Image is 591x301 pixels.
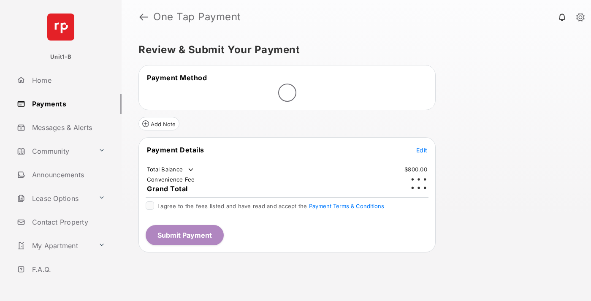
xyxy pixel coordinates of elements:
[416,146,427,154] button: Edit
[147,73,207,82] span: Payment Method
[147,184,188,193] span: Grand Total
[14,94,122,114] a: Payments
[153,12,241,22] strong: One Tap Payment
[138,45,567,55] h5: Review & Submit Your Payment
[14,188,95,209] a: Lease Options
[146,176,195,183] td: Convenience Fee
[14,165,122,185] a: Announcements
[146,165,195,174] td: Total Balance
[147,146,204,154] span: Payment Details
[50,53,71,61] p: Unit1-B
[416,146,427,154] span: Edit
[14,117,122,138] a: Messages & Alerts
[14,212,122,232] a: Contact Property
[14,141,95,161] a: Community
[157,203,384,209] span: I agree to the fees listed and have read and accept the
[309,203,384,209] button: I agree to the fees listed and have read and accept the
[146,225,224,245] button: Submit Payment
[404,165,428,173] td: $800.00
[138,117,179,130] button: Add Note
[14,236,95,256] a: My Apartment
[14,259,122,279] a: F.A.Q.
[47,14,74,41] img: svg+xml;base64,PHN2ZyB4bWxucz0iaHR0cDovL3d3dy53My5vcmcvMjAwMC9zdmciIHdpZHRoPSI2NCIgaGVpZ2h0PSI2NC...
[14,70,122,90] a: Home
